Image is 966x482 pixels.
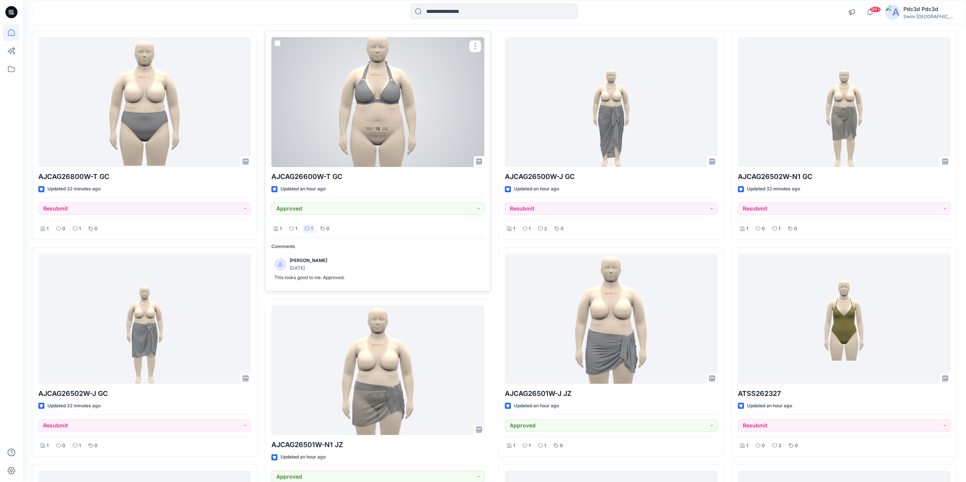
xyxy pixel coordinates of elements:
p: 0 [794,225,797,233]
p: 0 [326,225,329,233]
p: 1 [311,225,313,233]
p: Updated 32 minutes ago [47,402,101,410]
p: 0 [762,225,765,233]
p: 1 [778,225,780,233]
p: Updated an hour ago [281,453,326,461]
p: Updated 32 minutes ago [47,185,101,193]
p: [DATE] [290,264,327,272]
p: Updated 32 minutes ago [747,185,800,193]
a: [PERSON_NAME][DATE]This looks good to me. Approved. [271,254,484,285]
p: 1 [47,442,49,450]
p: 1 [295,225,297,233]
p: [PERSON_NAME] [290,257,327,265]
p: 0 [95,442,98,450]
p: 0 [95,225,98,233]
p: Updated an hour ago [514,402,559,410]
p: Comments [271,243,484,251]
p: 1 [47,225,49,233]
p: AJCAG26501W-N1 JZ [271,440,484,450]
p: 1 [280,225,282,233]
a: AJCAG26800W-T GC [38,37,251,167]
p: AJCAG26500W-J GC [505,171,717,182]
img: avatar [885,5,900,20]
p: 1 [79,442,81,450]
p: 1 [513,225,515,233]
p: 0 [62,225,65,233]
p: 1 [529,225,531,233]
p: 1 [79,225,81,233]
p: Updated an hour ago [747,402,792,410]
p: ATSS262327 [738,388,950,399]
p: AJCAG26502W-N1 GC [738,171,950,182]
p: AJCAG26501W-J JZ [505,388,717,399]
p: 1 [746,442,748,450]
a: AJCAG26502W-N1 GC [738,37,950,167]
p: This looks good to me. Approved. [274,274,481,282]
p: 0 [795,442,798,450]
a: AJCAG26501W-N1 JZ [271,305,484,435]
a: AJCAG26501W-J JZ [505,254,717,384]
p: 1 [529,442,531,450]
a: ATSS262327 [738,254,950,384]
a: AJCAG26500W-J GC [505,37,717,167]
a: AJCAG26600W-T GC [271,37,484,167]
p: 1 [746,225,748,233]
p: 0 [62,442,65,450]
p: Updated an hour ago [514,185,559,193]
p: AJCAG26800W-T GC [38,171,251,182]
p: 2 [544,225,547,233]
p: 0 [560,442,563,450]
p: AJCAG26502W-J GC [38,388,251,399]
a: AJCAG26502W-J GC [38,254,251,384]
p: 0 [561,225,564,233]
p: 2 [778,442,781,450]
p: 0 [762,442,765,450]
div: Pdc3d Pdc3d [903,5,957,14]
span: 99+ [870,6,881,13]
p: Updated an hour ago [281,185,326,193]
p: 1 [513,442,515,450]
p: 1 [544,442,546,450]
div: Swim [GEOGRAPHIC_DATA] [903,14,957,19]
svg: avatar [278,262,283,267]
p: AJCAG26600W-T GC [271,171,484,182]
